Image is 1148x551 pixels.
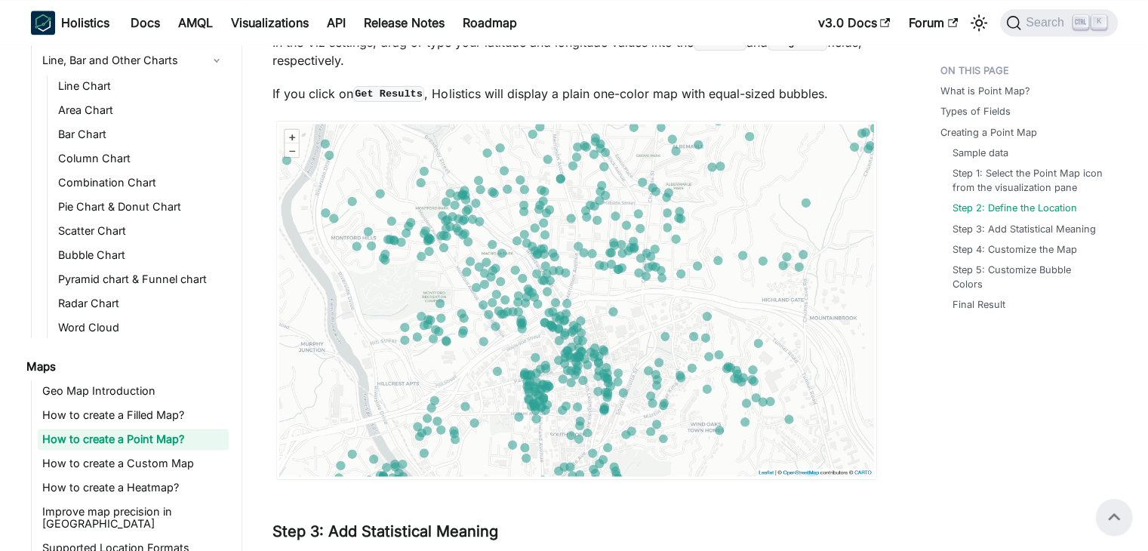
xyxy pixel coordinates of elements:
[967,11,991,35] button: Switch between dark and light mode (currently light mode)
[22,356,229,377] a: Maps
[272,33,880,69] p: In the Viz settings, drag or type your latitude and longitude values into the and fields, respect...
[272,522,880,541] h3: Step 3: Add Statistical Meaning
[38,429,229,450] a: How to create a Point Map?
[54,317,229,338] a: Word Cloud
[953,263,1103,291] a: Step 5: Customize Bubble Colors
[54,124,229,145] a: Bar Chart
[54,148,229,169] a: Column Chart
[940,84,1030,98] a: What is Point Map?
[272,85,880,103] p: If you click on , Holistics will display a plain one-color map with equal-sized bubbles.
[900,11,967,35] a: Forum
[940,125,1037,140] a: Creating a Point Map
[953,201,1077,215] a: Step 2: Define the Location
[953,297,1005,312] a: Final Result
[54,172,229,193] a: Combination Chart
[355,11,454,35] a: Release Notes
[38,477,229,498] a: How to create a Heatmap?
[953,166,1103,195] a: Step 1: Select the Point Map icon from the visualization pane
[953,222,1096,236] a: Step 3: Add Statistical Meaning
[940,104,1011,119] a: Types of Fields
[953,146,1008,160] a: Sample data
[694,35,746,50] code: Latitude
[318,11,355,35] a: API
[953,242,1077,257] a: Step 4: Customize the Map
[1096,499,1132,535] button: Scroll back to top
[38,453,229,474] a: How to create a Custom Map
[809,11,900,35] a: v3.0 Docs
[1091,15,1106,29] kbd: K
[222,11,318,35] a: Visualizations
[1021,16,1073,29] span: Search
[54,75,229,97] a: Line Chart
[54,196,229,217] a: Pie Chart & Donut Chart
[16,45,242,551] nav: Docs sidebar
[38,380,229,402] a: Geo Map Introduction
[353,86,425,101] code: Get Results
[54,293,229,314] a: Radar Chart
[1000,9,1117,36] button: Search (Ctrl+K)
[61,14,109,32] b: Holistics
[31,11,109,35] a: HolisticsHolistics
[54,220,229,242] a: Scatter Chart
[54,245,229,266] a: Bubble Chart
[768,35,827,50] code: Longitude
[54,269,229,290] a: Pyramid chart & Funnel chart
[38,501,229,534] a: Improve map precision in [GEOGRAPHIC_DATA]
[38,48,229,72] a: Line, Bar and Other Charts
[38,405,229,426] a: How to create a Filled Map?
[54,100,229,121] a: Area Chart
[454,11,526,35] a: Roadmap
[122,11,169,35] a: Docs
[169,11,222,35] a: AMQL
[31,11,55,35] img: Holistics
